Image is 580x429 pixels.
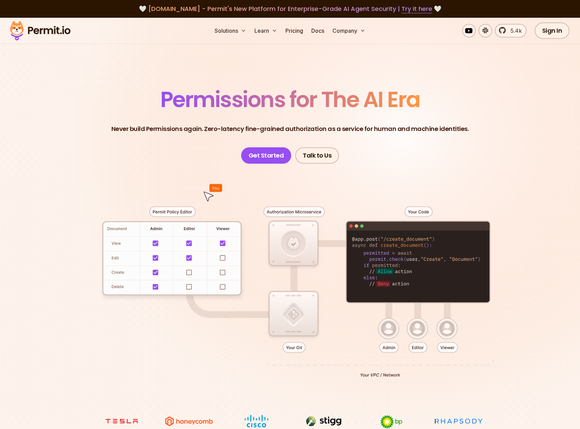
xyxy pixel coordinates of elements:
[241,147,292,164] a: Get Started
[309,24,327,38] a: Docs
[7,19,74,42] img: Permit logo
[283,24,306,38] a: Pricing
[160,84,420,115] span: Permissions for The AI Era
[295,147,339,164] a: Talk to Us
[433,415,484,428] img: Rhapsody Health
[366,415,417,429] img: bp
[148,4,432,13] span: [DOMAIN_NAME] - Permit's New Platform for Enterprise-Grade AI Agent Security |
[252,24,280,38] button: Learn
[212,24,249,38] button: Solutions
[111,124,469,134] p: Never build Permissions again. Zero-latency fine-grained authorization as a service for human and...
[402,4,432,13] a: Try it here
[495,24,527,38] a: 5.4k
[231,415,282,428] img: Cisco
[96,415,147,428] img: tesla
[298,415,349,428] img: Stigg
[16,4,564,14] div: 🤍 🤍
[506,27,522,35] span: 5.4k
[330,24,368,38] button: Company
[535,23,570,39] a: Sign In
[163,415,215,428] img: Honeycomb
